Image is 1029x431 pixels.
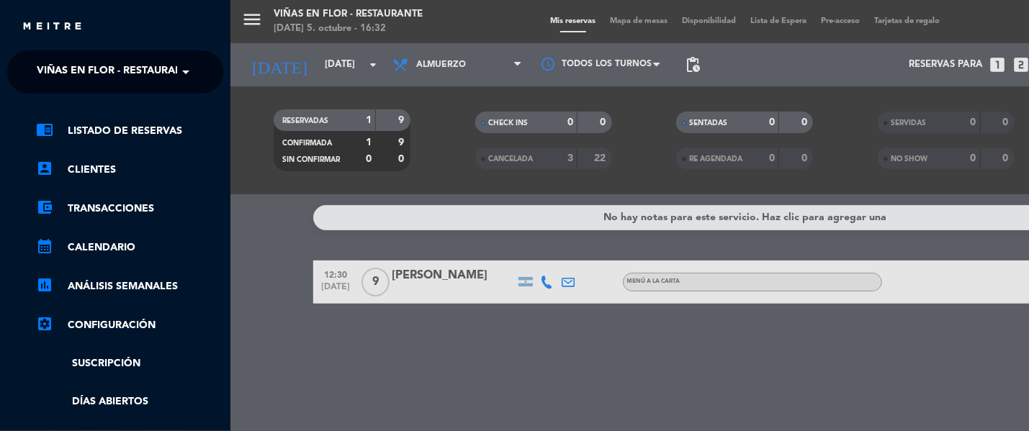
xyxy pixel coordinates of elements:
img: MEITRE [22,22,83,32]
i: chrome_reader_mode [36,121,53,138]
a: account_balance_walletTransacciones [36,200,223,217]
a: Configuración [36,317,223,334]
i: calendar_month [36,237,53,255]
span: Viñas en Flor - Restaurante [37,57,195,87]
i: settings_applications [36,315,53,332]
i: account_box [36,160,53,177]
a: chrome_reader_modeListado de Reservas [36,122,223,140]
a: Días abiertos [36,394,223,410]
i: assessment [36,276,53,294]
i: account_balance_wallet [36,199,53,216]
a: Suscripción [36,355,223,372]
a: calendar_monthCalendario [36,239,223,256]
a: account_boxClientes [36,161,223,178]
a: assessmentANÁLISIS SEMANALES [36,278,223,295]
